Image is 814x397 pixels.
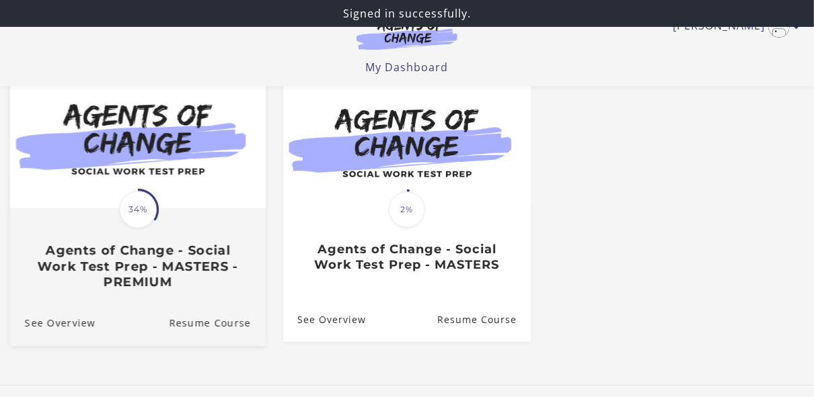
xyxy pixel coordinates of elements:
[673,16,793,38] a: Toggle menu
[389,191,425,228] span: 2%
[283,298,366,342] a: Agents of Change - Social Work Test Prep - MASTERS: See Overview
[119,191,157,229] span: 34%
[437,298,531,342] a: Agents of Change - Social Work Test Prep - MASTERS: Resume Course
[297,242,516,272] h3: Agents of Change - Social Work Test Prep - MASTERS
[366,60,449,75] a: My Dashboard
[10,301,96,346] a: Agents of Change - Social Work Test Prep - MASTERS - PREMIUM: See Overview
[169,301,266,346] a: Agents of Change - Social Work Test Prep - MASTERS - PREMIUM: Resume Course
[25,243,251,290] h3: Agents of Change - Social Work Test Prep - MASTERS - PREMIUM
[342,19,472,50] img: Agents of Change Logo
[5,5,809,21] p: Signed in successfully.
